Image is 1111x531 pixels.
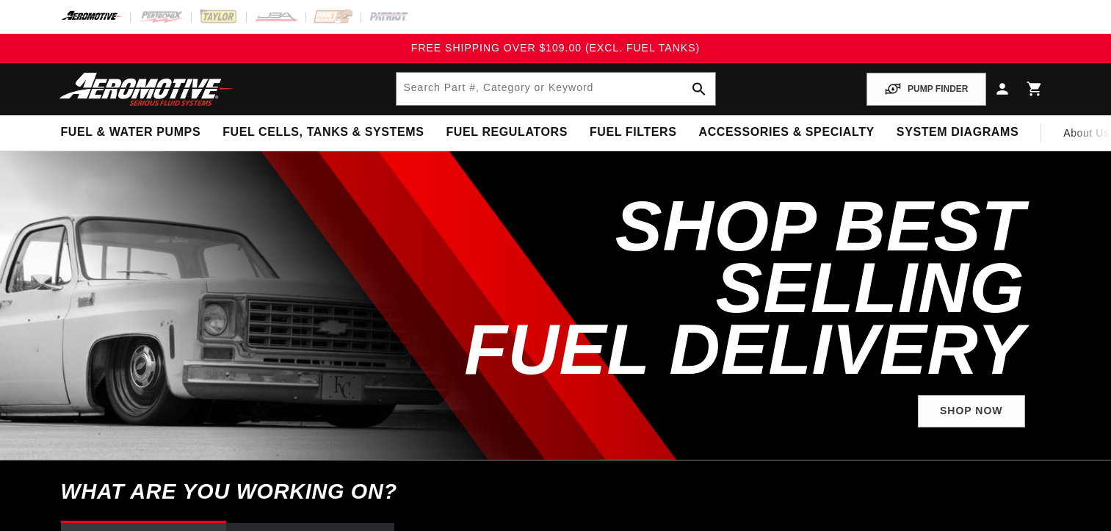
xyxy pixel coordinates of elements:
[222,125,424,140] span: Fuel Cells, Tanks & Systems
[446,125,567,140] span: Fuel Regulators
[579,115,688,150] summary: Fuel Filters
[866,73,985,106] button: PUMP FINDER
[897,125,1018,140] span: System Diagrams
[683,73,715,105] button: search button
[397,73,715,105] input: Search by Part Number, Category or Keyword
[397,195,1025,380] h2: SHOP BEST SELLING FUEL DELIVERY
[435,115,578,150] summary: Fuel Regulators
[590,125,677,140] span: Fuel Filters
[211,115,435,150] summary: Fuel Cells, Tanks & Systems
[50,115,212,150] summary: Fuel & Water Pumps
[699,125,875,140] span: Accessories & Specialty
[24,460,1088,523] h6: What are you working on?
[1063,127,1109,139] span: About Us
[918,395,1025,428] a: Shop Now
[411,42,700,54] span: FREE SHIPPING OVER $109.00 (EXCL. FUEL TANKS)
[61,125,201,140] span: Fuel & Water Pumps
[688,115,886,150] summary: Accessories & Specialty
[55,72,239,106] img: Aeromotive
[886,115,1029,150] summary: System Diagrams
